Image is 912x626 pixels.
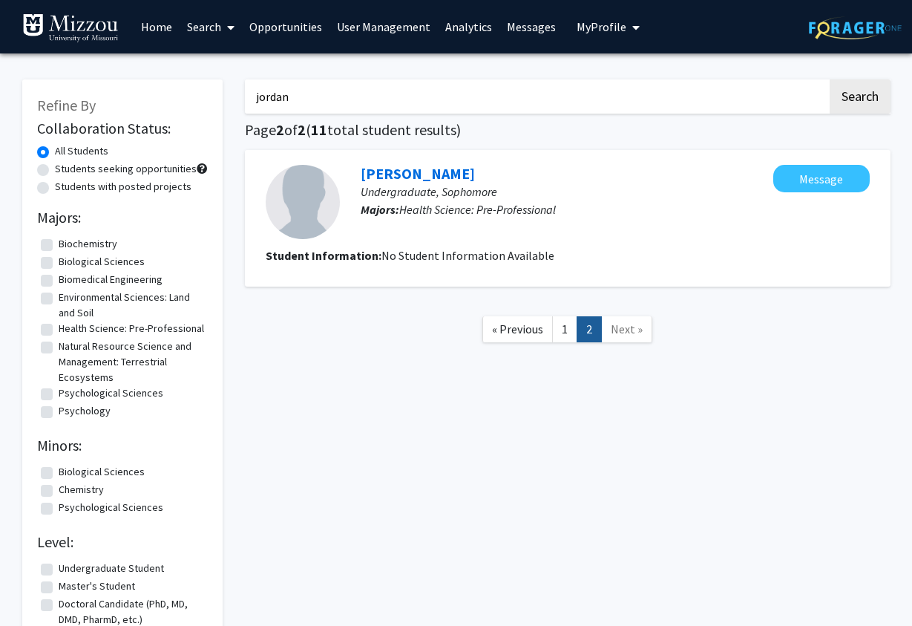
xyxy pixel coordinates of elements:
[55,143,108,159] label: All Students
[399,202,556,217] span: Health Science: Pre-Professional
[611,322,643,336] span: Next »
[59,272,163,287] label: Biomedical Engineering
[361,164,475,183] a: [PERSON_NAME]
[329,1,438,53] a: User Management
[134,1,180,53] a: Home
[773,165,870,192] button: Message Olivia Ollmert
[59,561,164,576] label: Undergraduate Student
[59,236,117,252] label: Biochemistry
[499,1,563,53] a: Messages
[59,290,204,321] label: Environmental Sciences: Land and Soil
[601,316,652,342] a: Next Page
[492,322,543,336] span: « Previous
[361,202,399,217] b: Majors:
[577,316,602,342] a: 2
[37,96,96,114] span: Refine By
[245,301,890,362] nav: Page navigation
[11,559,63,615] iframe: Chat
[245,121,890,139] h1: Page of ( total student results)
[59,464,145,480] label: Biological Sciences
[830,79,890,114] button: Search
[55,179,191,195] label: Students with posted projects
[438,1,499,53] a: Analytics
[59,321,204,336] label: Health Science: Pre-Professional
[59,578,135,594] label: Master's Student
[37,533,208,551] h2: Level:
[245,79,827,114] input: Search Keywords
[552,316,577,342] a: 1
[59,385,163,401] label: Psychological Sciences
[59,482,104,498] label: Chemistry
[809,16,902,39] img: ForagerOne Logo
[59,339,204,385] label: Natural Resource Science and Management: Terrestrial Ecosystems
[22,13,119,43] img: University of Missouri Logo
[59,500,163,515] label: Psychological Sciences
[37,120,208,137] h2: Collaboration Status:
[361,184,497,199] span: Undergraduate, Sophomore
[276,120,284,139] span: 2
[59,403,111,419] label: Psychology
[37,209,208,226] h2: Majors:
[298,120,306,139] span: 2
[55,161,197,177] label: Students seeking opportunities
[311,120,327,139] span: 11
[381,248,554,263] span: No Student Information Available
[482,316,553,342] a: Previous
[180,1,242,53] a: Search
[242,1,329,53] a: Opportunities
[59,254,145,270] label: Biological Sciences
[577,19,626,34] span: My Profile
[266,248,381,263] b: Student Information:
[37,437,208,454] h2: Minors:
